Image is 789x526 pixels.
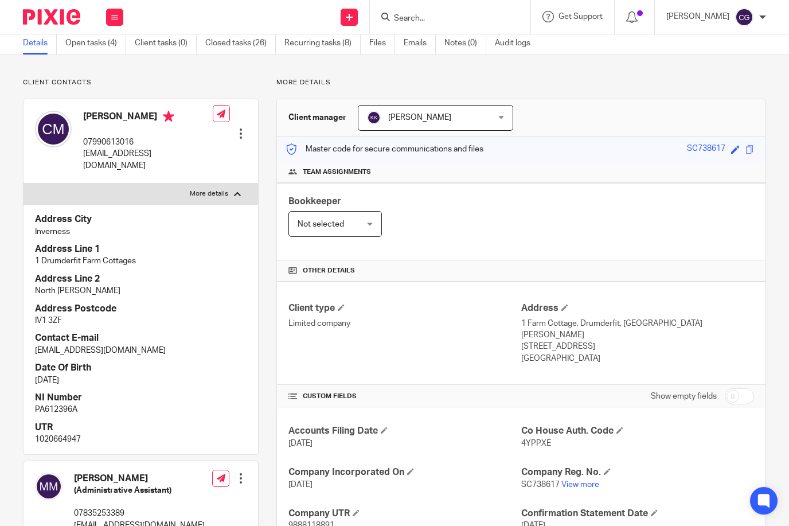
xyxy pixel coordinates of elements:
p: [GEOGRAPHIC_DATA] [521,353,754,364]
p: [EMAIL_ADDRESS][DOMAIN_NAME] [35,345,247,356]
p: Client contacts [23,78,259,87]
span: SC738617 [521,481,560,489]
a: Notes (0) [444,32,486,54]
h4: Accounts Filing Date [288,425,521,437]
span: Get Support [558,13,603,21]
h4: NI Number [35,392,247,404]
p: IV1 3ZF [35,315,247,326]
h4: Company Reg. No. [521,466,754,478]
p: North [PERSON_NAME] [35,285,247,297]
a: View more [561,481,599,489]
h4: Company UTR [288,508,521,520]
p: 1 Farm Cottage, Drumderfit, [GEOGRAPHIC_DATA][PERSON_NAME] [521,318,754,341]
h5: (Administrative Assistant) [74,485,205,496]
p: [STREET_ADDRESS] [521,341,754,352]
h4: Address Postcode [35,303,247,315]
p: 07835253389 [74,508,205,519]
p: More details [276,78,766,87]
a: Client tasks (0) [135,32,197,54]
span: [PERSON_NAME] [388,114,451,122]
p: 07990613016 [83,137,213,148]
p: [EMAIL_ADDRESS][DOMAIN_NAME] [83,148,213,172]
span: Team assignments [303,167,371,177]
img: svg%3E [735,8,753,26]
p: 1 Drumderfit Farm Cottages [35,255,247,267]
input: Search [393,14,496,24]
a: Recurring tasks (8) [284,32,361,54]
h4: Address City [35,213,247,225]
h3: Client manager [288,112,346,123]
i: Primary [163,111,174,122]
p: Master code for secure communications and files [286,143,483,155]
h4: Co House Auth. Code [521,425,754,437]
h4: [PERSON_NAME] [83,111,213,125]
h4: [PERSON_NAME] [74,473,205,485]
p: PA612396A [35,404,247,415]
span: 4YPPXE [521,439,551,447]
a: Audit logs [495,32,539,54]
a: Closed tasks (26) [205,32,276,54]
p: [DATE] [35,375,247,386]
img: svg%3E [367,111,381,124]
a: Files [369,32,395,54]
p: Inverness [35,226,247,237]
img: svg%3E [35,473,63,500]
h4: Date Of Birth [35,362,247,374]
h4: UTR [35,422,247,434]
p: More details [190,189,228,198]
p: 1020664947 [35,434,247,445]
h4: Address Line 1 [35,243,247,255]
span: [DATE] [288,481,313,489]
span: Bookkeeper [288,197,341,206]
h4: Address [521,302,754,314]
h4: Address Line 2 [35,273,247,285]
p: Limited company [288,318,521,329]
span: Other details [303,266,355,275]
a: Open tasks (4) [65,32,126,54]
div: SC738617 [687,143,725,156]
h4: Contact E-mail [35,332,247,344]
p: [PERSON_NAME] [666,11,729,22]
h4: Client type [288,302,521,314]
span: [DATE] [288,439,313,447]
h4: Confirmation Statement Date [521,508,754,520]
a: Emails [404,32,436,54]
img: Pixie [23,9,80,25]
h4: CUSTOM FIELDS [288,392,521,401]
h4: Company Incorporated On [288,466,521,478]
a: Details [23,32,57,54]
img: svg%3E [35,111,72,147]
label: Show empty fields [651,391,717,402]
span: Not selected [298,220,344,228]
